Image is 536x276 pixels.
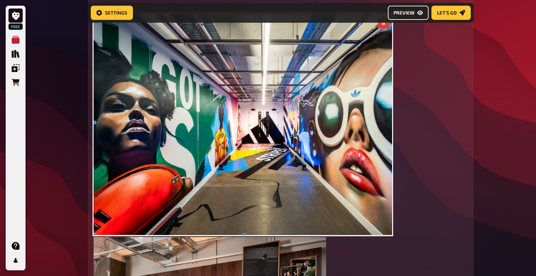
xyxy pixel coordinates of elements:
[437,10,457,15] span: Let's go
[388,6,429,20] button: Preview
[94,14,392,235] img: Screenshot 2025-08-21 at 08.33.55
[91,6,133,20] button: Settings
[431,6,471,20] button: Let's go
[393,10,414,15] span: Preview
[105,10,127,15] span: Settings
[9,24,22,29] span: Free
